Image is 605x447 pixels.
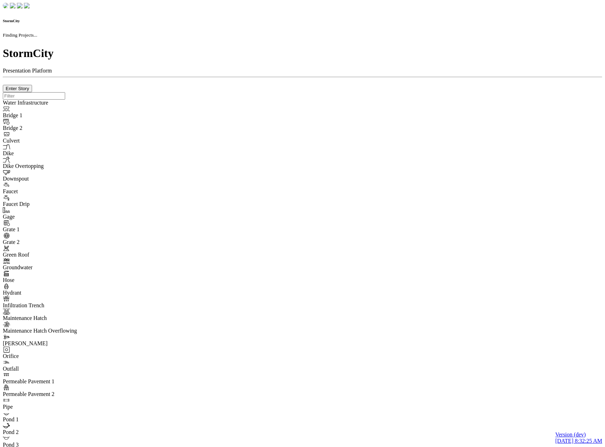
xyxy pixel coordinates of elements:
div: Dike Overtopping [3,163,99,169]
a: Version (dev) [DATE] 8:32:25 AM [555,432,602,444]
input: Filter [3,92,65,100]
div: Groundwater [3,264,99,271]
div: Outfall [3,366,99,372]
span: Presentation Platform [3,68,52,74]
img: chi-fish-down.png [10,3,15,8]
div: Bridge 2 [3,125,99,131]
div: Grate 2 [3,239,99,245]
div: Dike [3,150,99,157]
div: Hydrant [3,290,99,296]
div: Permeable Pavement 1 [3,378,99,385]
div: Orifice [3,353,99,359]
div: Culvert [3,138,99,144]
div: Bridge 1 [3,112,99,119]
img: chi-fish-blink.png [3,3,8,8]
div: [PERSON_NAME] [3,340,99,347]
div: Maintenance Hatch Overflowing [3,328,99,334]
div: Maintenance Hatch [3,315,99,321]
div: Faucet Drip [3,201,99,207]
div: Permeable Pavement 2 [3,391,99,397]
div: Grate 1 [3,226,99,233]
div: Faucet [3,188,99,195]
span: [DATE] 8:32:25 AM [555,438,602,444]
div: Pond 1 [3,416,99,423]
div: Gage [3,214,99,220]
div: Infiltration Trench [3,302,99,309]
div: Hose [3,277,99,283]
h6: StormCity [3,19,602,23]
div: Downspout [3,176,99,182]
div: Green Roof [3,252,99,258]
div: Pipe [3,404,99,410]
small: Finding Projects... [3,32,37,38]
h1: StormCity [3,47,602,60]
button: Enter Story [3,85,32,92]
img: chi-fish-blink.png [24,3,30,8]
div: Water Infrastructure [3,100,99,106]
div: Pond 2 [3,429,99,435]
img: chi-fish-up.png [17,3,23,8]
